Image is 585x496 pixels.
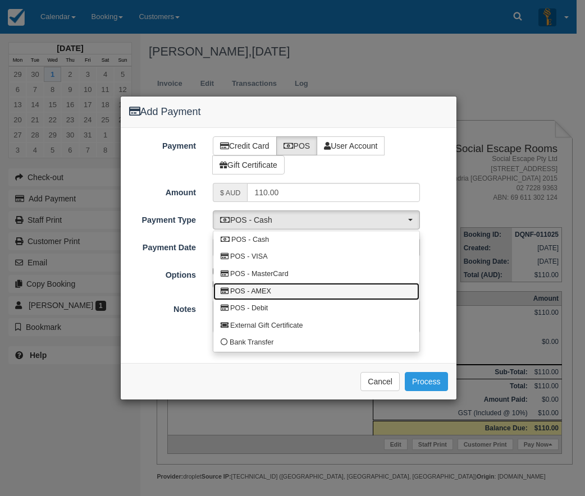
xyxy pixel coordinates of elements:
[220,189,240,197] small: $ AUD
[213,210,420,229] button: POS - Cash
[231,235,269,245] span: POS - Cash
[405,372,448,391] button: Process
[129,105,448,120] h4: Add Payment
[230,287,271,297] span: POS - AMEX
[212,155,285,174] label: Gift Certificate
[276,136,318,155] label: POS
[213,136,277,155] label: Credit Card
[230,304,268,314] span: POS - Debit
[121,210,205,226] label: Payment Type
[121,183,205,199] label: Amount
[220,214,405,226] span: POS - Cash
[121,300,205,315] label: Notes
[121,136,205,152] label: Payment
[247,183,419,202] input: Valid amount required.
[121,265,205,281] label: Options
[230,269,289,279] span: POS - MasterCard
[230,321,303,331] span: External Gift Certificate
[317,136,385,155] label: User Account
[230,252,268,262] span: POS - VISA
[121,238,205,254] label: Payment Date
[230,338,273,348] span: Bank Transfer
[360,372,400,391] button: Cancel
